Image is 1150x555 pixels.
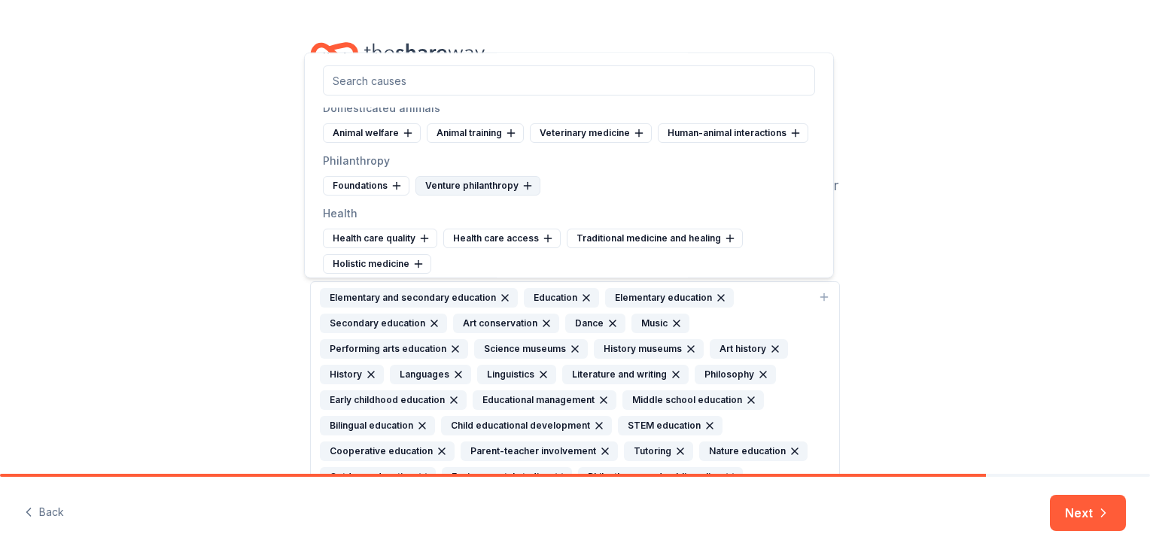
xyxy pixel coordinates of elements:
[562,365,689,384] div: Literature and writing
[474,339,588,359] div: Science museums
[323,99,815,117] div: Domesticated animals
[477,365,556,384] div: Linguistics
[605,288,734,308] div: Elementary education
[524,288,599,308] div: Education
[578,467,743,487] div: Philanthropy and public policy
[320,314,447,333] div: Secondary education
[320,339,468,359] div: Performing arts education
[320,441,455,461] div: Cooperative education
[658,123,808,143] div: Human-animal interactions
[594,339,704,359] div: History museums
[323,65,815,96] input: Search causes
[567,229,743,248] div: Traditional medicine and healing
[320,390,467,410] div: Early childhood education
[473,390,616,410] div: Educational management
[624,441,693,461] div: Tutoring
[443,229,561,248] div: Health care access
[390,365,471,384] div: Languages
[323,176,409,196] div: Foundations
[442,467,572,487] div: Environmental studies
[323,205,815,223] div: Health
[415,176,540,196] div: Venture philanthropy
[320,467,436,487] div: Outdoor education
[530,123,652,143] div: Veterinary medicine
[699,441,808,461] div: Nature education
[320,365,384,384] div: History
[323,123,421,143] div: Animal welfare
[441,416,612,435] div: Child educational development
[1050,495,1126,531] button: Next
[461,441,618,461] div: Parent-teacher involvement
[310,281,840,519] button: Elementary and secondary educationEducationElementary educationSecondary educationArt conservatio...
[695,365,776,384] div: Philosophy
[710,339,788,359] div: Art history
[323,152,815,170] div: Philanthropy
[631,314,689,333] div: Music
[24,497,64,529] button: Back
[622,390,764,410] div: Middle school education
[453,314,559,333] div: Art conservation
[320,288,518,308] div: Elementary and secondary education
[427,123,524,143] div: Animal training
[323,254,431,274] div: Holistic medicine
[320,416,435,435] div: Bilingual education
[618,416,723,435] div: STEM education
[565,314,625,333] div: Dance
[323,229,437,248] div: Health care quality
